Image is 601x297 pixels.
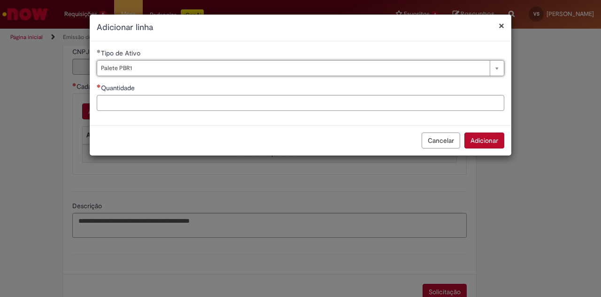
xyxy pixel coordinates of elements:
[499,21,504,31] button: Fechar modal
[101,84,137,92] span: Quantidade
[101,61,485,76] span: Palete PBR1
[97,95,504,111] input: Quantidade
[464,133,504,148] button: Adicionar
[422,133,460,148] button: Cancelar
[101,49,142,57] span: Tipo de Ativo
[97,84,101,88] span: Necessários
[97,22,504,34] h2: Adicionar linha
[97,49,101,53] span: Obrigatório Preenchido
